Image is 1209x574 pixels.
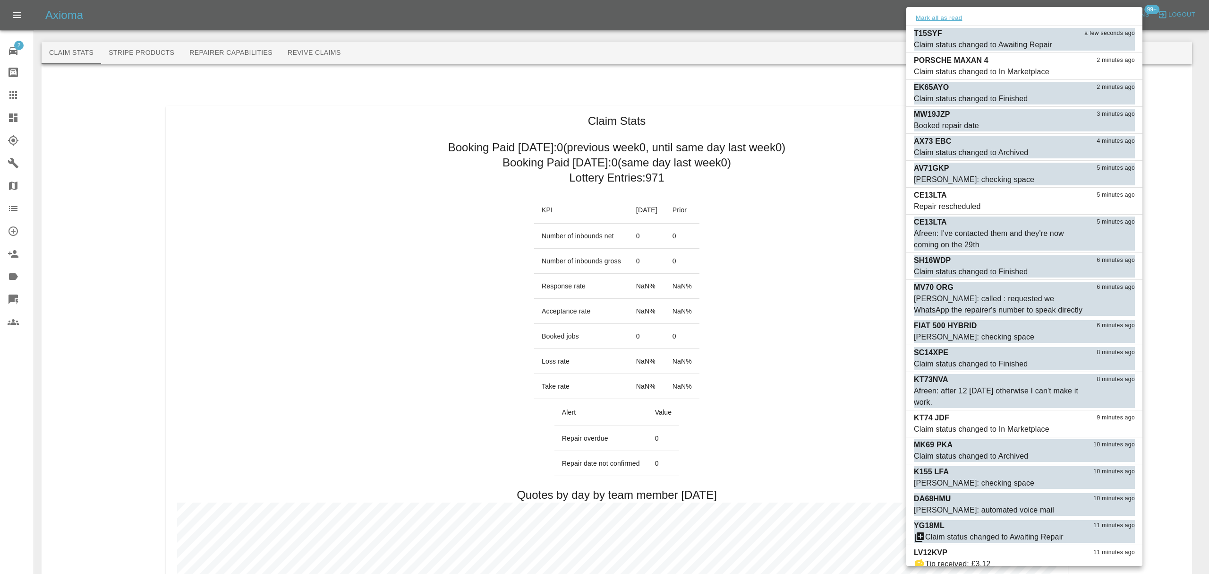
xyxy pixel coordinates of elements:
[914,255,951,266] p: SH16WDP
[914,147,1028,158] div: Claim status changed to Archived
[914,374,948,385] p: KT73NVA
[914,466,949,478] p: K155 LFA
[925,558,990,570] div: Tip received: £3.12
[914,120,979,131] div: Booked repair date
[914,412,949,424] p: KT74 JDF
[1093,521,1135,531] span: 11 minutes ago
[1093,467,1135,477] span: 10 minutes ago
[1097,348,1135,357] span: 8 minutes ago
[1097,137,1135,146] span: 4 minutes ago
[914,293,1088,316] div: [PERSON_NAME]: called : requested we WhatsApp the repairer's number to speak directly
[1084,29,1135,38] span: a few seconds ago
[914,358,1028,370] div: Claim status changed to Finished
[1097,83,1135,92] span: 2 minutes ago
[914,13,964,24] button: Mark all as read
[1093,440,1135,450] span: 10 minutes ago
[914,478,1034,489] div: [PERSON_NAME]: checking space
[914,282,954,293] p: MV70 ORG
[1097,413,1135,423] span: 9 minutes ago
[914,451,1028,462] div: Claim status changed to Archived
[914,39,1052,51] div: Claim status changed to Awaiting Repair
[914,347,948,358] p: SC14XPE
[1097,375,1135,384] span: 8 minutes ago
[914,439,953,451] p: MK69 PKA
[914,190,947,201] p: CE13LTA
[914,266,1028,278] div: Claim status changed to Finished
[914,109,950,120] p: MW19JZP
[914,493,951,504] p: DA68HMU
[914,66,1049,78] div: Claim status changed to In Marketplace
[914,228,1088,251] div: Afreen: I've contacted them and they're now coming on the 29th
[1093,548,1135,557] span: 11 minutes ago
[1097,110,1135,119] span: 3 minutes ago
[1097,217,1135,227] span: 5 minutes ago
[1097,256,1135,265] span: 6 minutes ago
[914,28,942,39] p: T15SYF
[1093,494,1135,504] span: 10 minutes ago
[914,201,980,212] div: Repair rescheduled
[914,82,949,93] p: EK65AYO
[1097,321,1135,330] span: 6 minutes ago
[1097,191,1135,200] span: 5 minutes ago
[914,547,947,558] p: LV12KVP
[914,331,1034,343] div: [PERSON_NAME]: checking space
[914,55,988,66] p: PORSCHE MAXAN 4
[914,174,1034,185] div: [PERSON_NAME]: checking space
[1097,164,1135,173] span: 5 minutes ago
[914,520,945,531] p: YG18ML
[914,385,1088,408] div: Afreen: after 12 [DATE] otherwise I can't make it work.
[1097,56,1135,65] span: 2 minutes ago
[1097,283,1135,292] span: 6 minutes ago
[914,424,1049,435] div: Claim status changed to In Marketplace
[914,93,1028,104] div: Claim status changed to Finished
[914,136,951,147] p: AX73 EBC
[914,163,949,174] p: AV71GKP
[925,531,1064,543] div: Claim status changed to Awaiting Repair
[914,504,1054,516] div: [PERSON_NAME]: automated voice mail
[914,217,947,228] p: CE13LTA
[914,320,977,331] p: FIAT 500 HYBRID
